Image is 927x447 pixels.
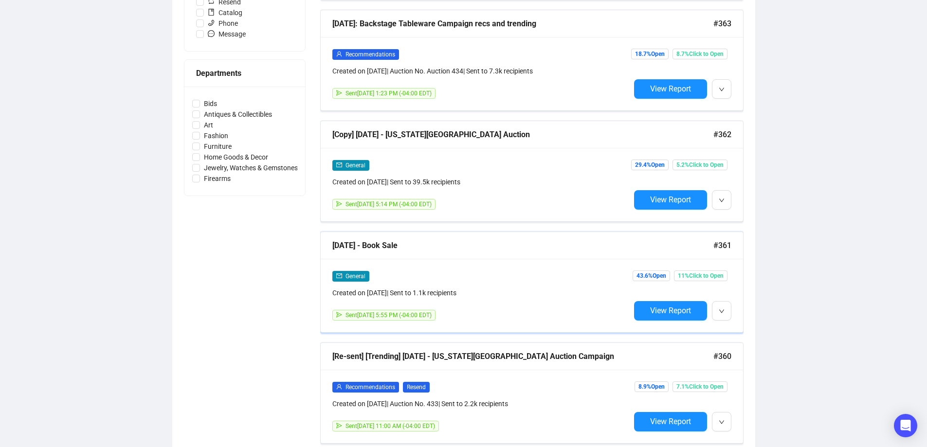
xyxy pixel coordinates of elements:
span: Antiques & Collectibles [200,109,276,120]
span: Sent [DATE] 1:23 PM (-04:00 EDT) [345,90,432,97]
div: Created on [DATE] | Auction No. 433 | Sent to 2.2k recipients [332,398,630,409]
span: down [719,87,725,92]
div: [DATE]: Backstage Tableware Campaign recs and trending [332,18,713,30]
span: General [345,273,365,280]
span: Recommendations [345,384,395,391]
span: send [336,201,342,207]
span: Jewelry, Watches & Gemstones [200,162,302,173]
span: Firearms [200,173,235,184]
span: View Report [650,306,691,315]
span: 43.6% Open [633,270,670,281]
span: book [208,9,215,16]
span: Bids [200,98,221,109]
span: View Report [650,417,691,426]
div: Departments [196,67,293,79]
span: Message [204,29,250,39]
a: [Copy] [DATE] - [US_STATE][GEOGRAPHIC_DATA] Auction#362mailGeneralCreated on [DATE]| Sent to 39.5... [320,121,744,222]
span: send [336,312,342,318]
button: View Report [634,301,707,321]
div: [Re-sent] [Trending] [DATE] - [US_STATE][GEOGRAPHIC_DATA] Auction Campaign [332,350,713,362]
button: View Report [634,412,707,431]
span: phone [208,19,215,26]
span: Fashion [200,130,232,141]
span: #361 [713,239,731,251]
span: #360 [713,350,731,362]
span: 11% Click to Open [674,270,727,281]
span: Recommendations [345,51,395,58]
span: Sent [DATE] 11:00 AM (-04:00 EDT) [345,423,435,429]
span: Sent [DATE] 5:14 PM (-04:00 EDT) [345,201,432,208]
span: mail [336,273,342,279]
div: [DATE] - Book Sale [332,239,713,251]
div: [Copy] [DATE] - [US_STATE][GEOGRAPHIC_DATA] Auction [332,128,713,141]
span: 5.2% Click to Open [673,160,727,170]
button: View Report [634,190,707,210]
a: [DATE]: Backstage Tableware Campaign recs and trending#363userRecommendationsCreated on [DATE]| A... [320,10,744,111]
a: [DATE] - Book Sale#361mailGeneralCreated on [DATE]| Sent to 1.1k recipientssendSent[DATE] 5:55 PM... [320,232,744,333]
div: Created on [DATE] | Sent to 1.1k recipients [332,287,630,298]
span: mail [336,162,342,168]
span: 8.9% Open [635,381,669,392]
button: View Report [634,79,707,99]
span: View Report [650,195,691,204]
div: Created on [DATE] | Auction No. Auction 434 | Sent to 7.3k recipients [332,66,630,76]
span: Resend [403,382,430,393]
span: 8.7% Click to Open [673,49,727,59]
span: 18.7% Open [631,49,669,59]
span: down [719,197,725,203]
span: Sent [DATE] 5:55 PM (-04:00 EDT) [345,312,432,319]
div: Open Intercom Messenger [894,414,917,437]
span: down [719,419,725,425]
span: Phone [204,18,242,29]
span: down [719,308,725,314]
span: General [345,162,365,169]
span: Catalog [204,7,246,18]
span: #362 [713,128,731,141]
div: Created on [DATE] | Sent to 39.5k recipients [332,177,630,187]
a: [Re-sent] [Trending] [DATE] - [US_STATE][GEOGRAPHIC_DATA] Auction Campaign#360userRecommendations... [320,342,744,444]
span: Art [200,120,217,130]
span: send [336,90,342,96]
span: Furniture [200,141,236,152]
span: 29.4% Open [631,160,669,170]
span: #363 [713,18,731,30]
span: user [336,384,342,390]
span: 7.1% Click to Open [673,381,727,392]
span: Home Goods & Decor [200,152,272,162]
span: View Report [650,84,691,93]
span: message [208,30,215,37]
span: send [336,423,342,429]
span: user [336,51,342,57]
